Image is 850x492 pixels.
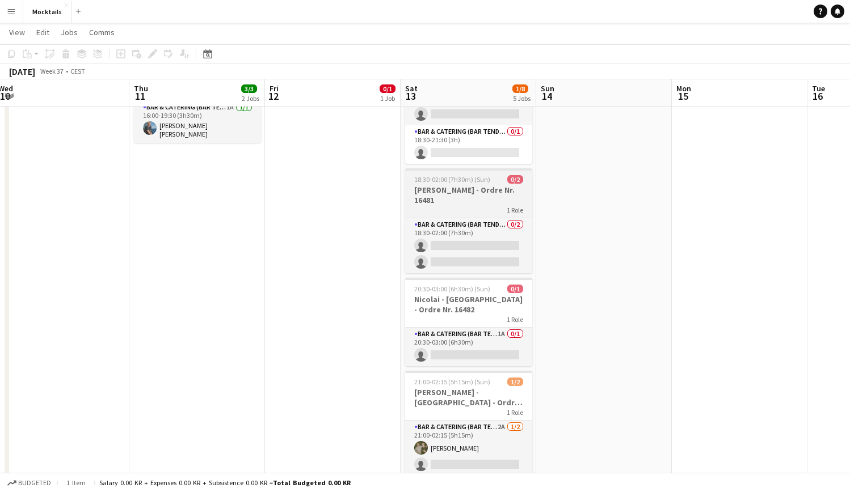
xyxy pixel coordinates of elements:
[405,387,532,408] h3: [PERSON_NAME] - [GEOGRAPHIC_DATA] - Ordre Nr. 16489
[9,66,35,77] div: [DATE]
[36,27,49,37] span: Edit
[18,479,51,487] span: Budgeted
[539,90,554,103] span: 14
[89,27,115,37] span: Comms
[70,67,85,75] div: CEST
[414,378,490,386] span: 21:00-02:15 (5h15m) (Sun)
[405,294,532,315] h3: Nicolai - [GEOGRAPHIC_DATA] - Ordre Nr. 16482
[61,27,78,37] span: Jobs
[507,315,523,324] span: 1 Role
[675,90,691,103] span: 15
[6,477,53,489] button: Budgeted
[270,83,279,94] span: Fri
[541,83,554,94] span: Sun
[812,83,825,94] span: Tue
[405,371,532,476] app-job-card: 21:00-02:15 (5h15m) (Sun)1/2[PERSON_NAME] - [GEOGRAPHIC_DATA] - Ordre Nr. 164891 RoleBar & Cateri...
[405,278,532,366] app-job-card: 20:30-03:00 (6h30m) (Sun)0/1Nicolai - [GEOGRAPHIC_DATA] - Ordre Nr. 164821 RoleBar & Catering (Ba...
[380,94,395,103] div: 1 Job
[405,168,532,273] app-job-card: 18:30-02:00 (7h30m) (Sun)0/2[PERSON_NAME] - Ordre Nr. 164811 RoleBar & Catering (Bar Tender)0/218...
[507,206,523,214] span: 1 Role
[134,83,148,94] span: Thu
[241,84,257,93] span: 3/3
[5,25,30,40] a: View
[507,378,523,386] span: 1/2
[405,328,532,366] app-card-role: Bar & Catering (Bar Tender)1A0/120:30-03:00 (6h30m)
[134,101,261,143] app-card-role: Bar & Catering (Bar Tender)1A1/116:00-19:30 (3h30m)[PERSON_NAME] [PERSON_NAME]
[99,478,351,487] div: Salary 0.00 KR + Expenses 0.00 KR + Subsistence 0.00 KR =
[414,285,490,293] span: 20:30-03:00 (6h30m) (Sun)
[132,90,148,103] span: 11
[507,175,523,184] span: 0/2
[380,84,395,93] span: 0/1
[507,285,523,293] span: 0/1
[405,421,532,476] app-card-role: Bar & Catering (Bar Tender)2A1/221:00-02:15 (5h15m)[PERSON_NAME]
[676,83,691,94] span: Mon
[273,478,351,487] span: Total Budgeted 0.00 KR
[56,25,82,40] a: Jobs
[9,27,25,37] span: View
[242,94,259,103] div: 2 Jobs
[513,94,531,103] div: 5 Jobs
[810,90,825,103] span: 16
[32,25,54,40] a: Edit
[405,185,532,205] h3: [PERSON_NAME] - Ordre Nr. 16481
[268,90,279,103] span: 12
[85,25,119,40] a: Comms
[414,175,490,184] span: 18:30-02:00 (7h30m) (Sun)
[507,408,523,417] span: 1 Role
[23,1,71,23] button: Mocktails
[403,90,418,103] span: 13
[405,218,532,273] app-card-role: Bar & Catering (Bar Tender)0/218:30-02:00 (7h30m)
[512,84,528,93] span: 1/8
[405,125,532,164] app-card-role: Bar & Catering (Bar Tender)0/118:30-21:30 (3h)
[62,478,90,487] span: 1 item
[37,67,66,75] span: Week 37
[405,83,418,94] span: Sat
